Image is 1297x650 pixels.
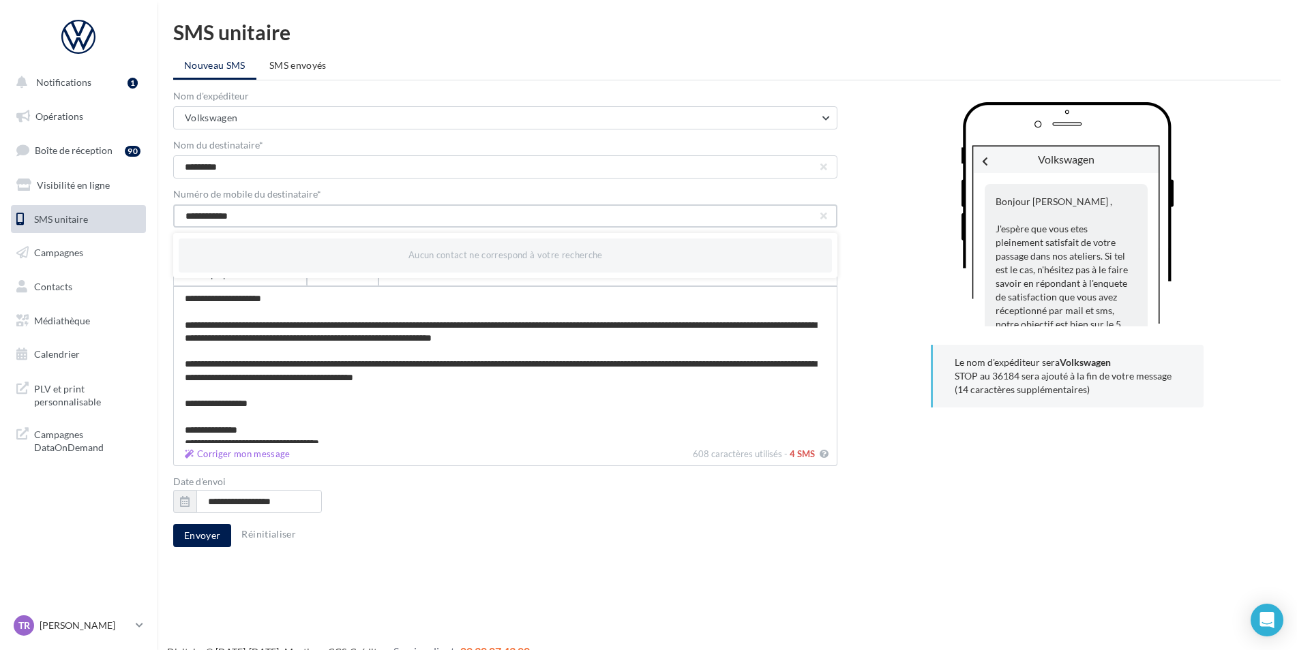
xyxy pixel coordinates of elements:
[185,112,238,123] span: Volkswagen
[125,146,140,157] div: 90
[173,106,837,129] button: Volkswagen
[8,205,149,234] a: SMS unitaire
[173,477,837,486] label: Date d'envoi
[34,380,140,409] span: PLV et print personnalisable
[34,315,90,326] span: Médiathèque
[34,281,72,292] span: Contacts
[8,238,149,267] a: Campagnes
[37,179,110,191] span: Visibilité en ligne
[1060,356,1111,368] b: Volkswagen
[35,110,83,122] span: Opérations
[34,213,88,224] span: SMS unitaire
[40,619,130,632] p: [PERSON_NAME]
[8,136,149,165] a: Boîte de réception90
[36,76,91,88] span: Notifications
[693,448,788,459] span: 608 caractères utilisés -
[173,22,1281,42] div: SMS unitaire
[173,140,837,150] label: Nom du destinataire
[8,68,143,97] button: Notifications 1
[8,171,149,200] a: Visibilité en ligne
[179,238,832,273] div: Aucun contact ne correspond à votre recherche
[34,348,80,360] span: Calendrier
[18,619,30,632] span: TR
[34,247,83,258] span: Campagnes
[8,374,149,414] a: PLV et print personnalisable
[236,526,301,542] button: Réinitialiser
[1251,604,1283,636] div: Open Intercom Messenger
[955,356,1182,397] p: Le nom d'expéditeur sera STOP au 36184 sera ajouté à la fin de votre message (14 caractères suppl...
[8,102,149,131] a: Opérations
[11,613,146,638] a: TR [PERSON_NAME]
[8,307,149,335] a: Médiathèque
[790,448,815,459] span: 4 SMS
[817,446,831,463] button: Corriger mon message 608 caractères utilisés - 4 SMS
[128,78,138,89] div: 1
[34,425,140,454] span: Campagnes DataOnDemand
[1038,153,1094,166] span: Volkswagen
[269,59,327,71] span: SMS envoyés
[173,524,231,547] button: Envoyer
[985,184,1148,587] div: Bonjour [PERSON_NAME] , J'espère que vous etes pleinement satisfait de votre passage dans nos ate...
[8,340,149,369] a: Calendrier
[8,420,149,460] a: Campagnes DataOnDemand
[179,446,296,463] button: 608 caractères utilisés - 4 SMS
[8,273,149,301] a: Contacts
[173,189,837,199] label: Numéro de mobile du destinataire
[173,91,837,101] label: Nom d'expéditeur
[35,144,113,156] span: Boîte de réception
